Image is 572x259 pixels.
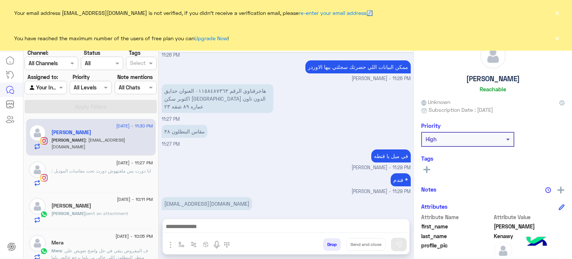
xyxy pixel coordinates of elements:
button: × [553,9,561,16]
img: select flow [178,241,184,247]
label: Note mentions [117,73,153,81]
img: defaultAdmin.png [29,235,46,252]
span: Attribute Name [421,213,492,221]
button: Apply Filters [25,100,157,113]
span: first_name [421,222,492,230]
img: Instagram [40,137,48,145]
span: profile_pic [421,241,492,259]
button: create order [200,238,212,250]
span: Hagar [494,222,565,230]
img: defaultAdmin.png [29,124,46,141]
span: You have reached the maximum number of the users of free plan you can ! [14,34,229,42]
h6: Reachable [480,86,506,92]
a: re-enter your email address [299,10,366,16]
img: notes [545,187,551,193]
label: Tags [129,49,140,57]
p: 3/9/2025, 11:29 PM [371,149,411,162]
a: Upgrade Now [194,35,228,41]
span: Attribute Value [494,213,565,221]
img: Instagram [40,174,48,181]
p: 3/9/2025, 11:30 PM [162,197,252,210]
h5: Hagar Kenawy [51,129,91,136]
span: Hagarkenawy23@gmail.com [51,137,125,149]
span: Mera [51,248,62,253]
h6: Notes [421,186,436,193]
span: [PERSON_NAME] [51,211,86,216]
span: [DATE] - 10:11 PM [117,196,153,203]
h6: Attributes [421,203,448,210]
span: Your email address [EMAIL_ADDRESS][DOMAIN_NAME] is not verified, if you didn't receive a verifica... [14,9,373,17]
span: last_name [421,232,492,240]
img: WhatsApp [40,247,48,255]
h5: [PERSON_NAME] [466,75,520,83]
h6: Priority [421,122,441,129]
span: [PERSON_NAME] - 11:29 PM [352,164,411,171]
label: Status [84,49,100,57]
span: [PERSON_NAME] - 11:29 PM [352,188,411,195]
span: [PERSON_NAME] [51,137,86,143]
p: 3/9/2025, 11:29 PM [391,173,411,186]
img: Trigger scenario [191,241,197,247]
span: sent an attachment [86,211,128,216]
label: Channel: [28,49,48,57]
span: Kenawy [494,232,565,240]
span: [PERSON_NAME] - 11:26 PM [352,75,411,82]
span: Subscription Date : [DATE] [429,106,493,114]
span: Unknown [421,98,450,106]
img: create order [203,241,209,247]
img: make a call [224,242,230,248]
h5: Mirna Maher [51,203,91,209]
img: defaultAdmin.png [480,43,506,69]
button: select flow [175,238,188,250]
label: Assigned to: [28,73,58,81]
img: add [557,187,564,193]
img: send voice note [212,240,221,249]
img: hulul-logo.png [524,229,550,255]
button: × [553,34,561,42]
p: 3/9/2025, 11:27 PM [162,84,273,113]
p: 3/9/2025, 11:27 PM [162,125,207,138]
button: Trigger scenario [188,238,200,250]
span: 11:27 PM [162,116,180,122]
span: 11:26 PM [162,52,180,58]
img: send message [395,241,403,248]
button: Drop [323,238,341,251]
h6: Tags [421,155,565,162]
span: [DATE] - 11:30 PM [116,123,153,129]
p: 3/9/2025, 11:26 PM [305,60,411,73]
button: Send and close [346,238,385,251]
span: [DATE] - 10:05 PM [115,233,153,240]
div: Select [129,59,146,69]
span: 11:27 PM [162,141,180,147]
img: defaultAdmin.png [29,161,46,178]
span: انا دورت بس ملقتهوش دورت تحت مقاسات الموديل [51,168,151,174]
span: [DATE] - 11:27 PM [116,159,153,166]
h5: Mera [51,240,64,246]
img: defaultAdmin.png [29,198,46,215]
label: Priority [73,73,90,81]
img: WhatsApp [40,211,48,218]
img: send attachment [166,240,175,249]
